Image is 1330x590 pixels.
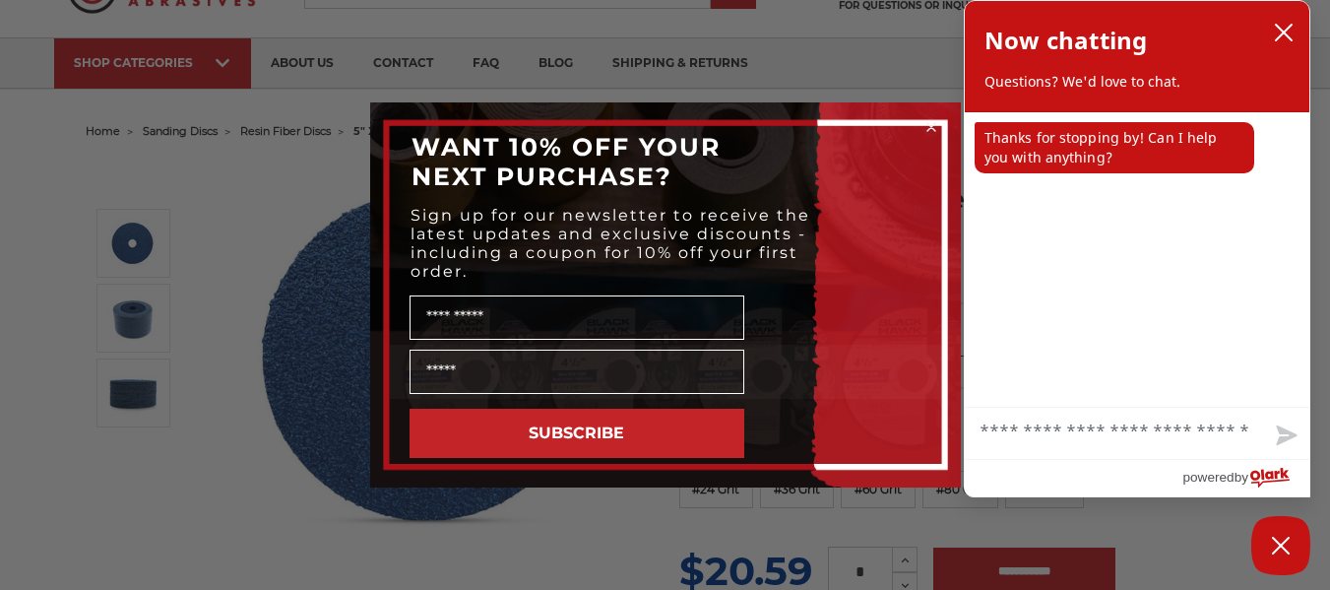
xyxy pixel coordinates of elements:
input: Email [410,350,744,394]
p: Questions? We'd love to chat. [984,72,1290,92]
a: Powered by Olark [1182,460,1309,496]
p: Thanks for stopping by! Can I help you with anything? [975,122,1254,173]
span: by [1235,465,1248,490]
h2: Now chatting [984,21,1147,60]
span: powered [1182,465,1234,490]
button: Close Chatbox [1251,516,1310,575]
button: Send message [1260,414,1309,459]
button: close chatbox [1268,18,1299,47]
button: SUBSCRIBE [410,409,744,458]
button: Close dialog [921,117,941,137]
span: WANT 10% OFF YOUR NEXT PURCHASE? [412,132,721,191]
span: Sign up for our newsletter to receive the latest updates and exclusive discounts - including a co... [411,206,810,281]
div: chat [965,112,1309,407]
